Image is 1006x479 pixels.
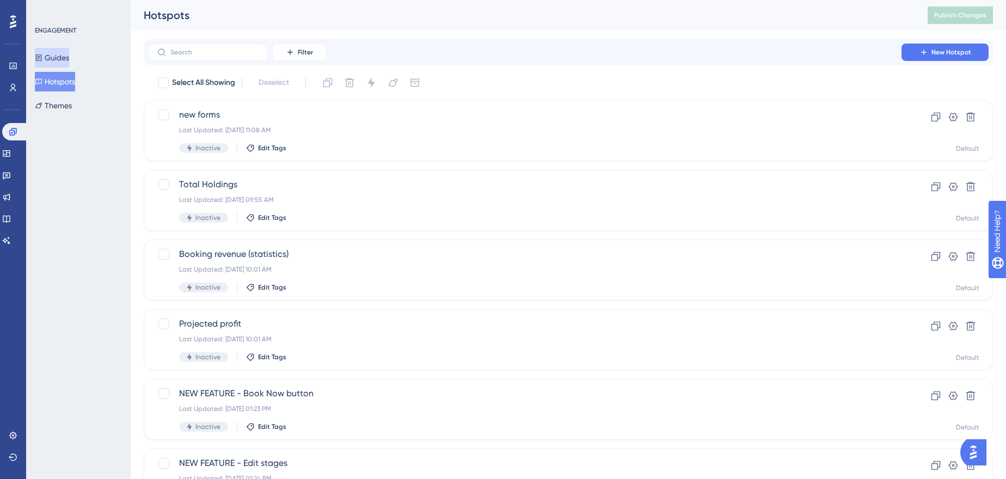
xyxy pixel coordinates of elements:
[179,178,870,191] span: Total Holdings
[179,457,870,470] span: NEW FEATURE - Edit stages
[258,422,286,431] span: Edit Tags
[956,284,979,292] div: Default
[960,436,993,469] iframe: UserGuiding AI Assistant Launcher
[179,317,870,330] span: Projected profit
[956,214,979,223] div: Default
[258,353,286,361] span: Edit Tags
[195,144,220,152] span: Inactive
[179,387,870,400] span: NEW FEATURE - Book Now button
[901,44,989,61] button: New Hotspot
[179,108,870,121] span: new forms
[35,96,72,115] button: Themes
[246,283,286,292] button: Edit Tags
[195,283,220,292] span: Inactive
[956,353,979,362] div: Default
[928,7,993,24] button: Publish Changes
[35,72,75,91] button: Hotspots
[195,353,220,361] span: Inactive
[249,73,299,93] button: Deselect
[179,404,870,413] div: Last Updated: [DATE] 01:23 PM
[272,44,327,61] button: Filter
[179,265,870,274] div: Last Updated: [DATE] 10:01 AM
[144,8,900,23] div: Hotspots
[258,144,286,152] span: Edit Tags
[931,48,971,57] span: New Hotspot
[170,48,259,56] input: Search
[246,144,286,152] button: Edit Tags
[246,213,286,222] button: Edit Tags
[246,422,286,431] button: Edit Tags
[298,48,313,57] span: Filter
[195,213,220,222] span: Inactive
[35,26,76,35] div: ENGAGEMENT
[246,353,286,361] button: Edit Tags
[259,76,289,89] span: Deselect
[179,248,870,261] span: Booking revenue (statistics)
[258,213,286,222] span: Edit Tags
[956,423,979,432] div: Default
[179,335,870,343] div: Last Updated: [DATE] 10:01 AM
[258,283,286,292] span: Edit Tags
[195,422,220,431] span: Inactive
[179,126,870,134] div: Last Updated: [DATE] 11:08 AM
[35,48,69,67] button: Guides
[26,3,68,16] span: Need Help?
[172,76,235,89] span: Select All Showing
[934,11,986,20] span: Publish Changes
[179,195,870,204] div: Last Updated: [DATE] 09:55 AM
[956,144,979,153] div: Default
